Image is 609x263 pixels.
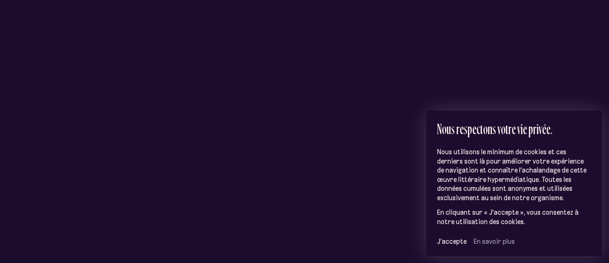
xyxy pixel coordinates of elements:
h2: Nous respectons votre vie privée. [437,121,592,136]
a: En savoir plus [474,237,515,246]
button: J’accepte [437,237,467,246]
p: Nous utilisons le minimum de cookies et ces derniers sont là pour améliorer votre expérience de n... [437,148,592,203]
p: En cliquant sur « J'accepte », vous consentez à notre utilisation des cookies. [437,208,592,226]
